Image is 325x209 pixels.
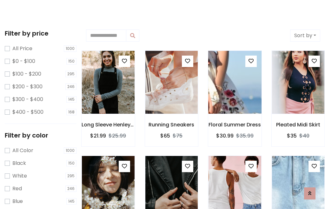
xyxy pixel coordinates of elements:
[5,30,76,37] h5: Filter by price
[66,160,76,166] span: 150
[12,198,23,205] label: Blue
[12,70,41,78] label: $100 - $200
[66,109,76,115] span: 168
[66,198,76,205] span: 145
[90,133,106,139] h6: $21.99
[64,45,76,52] span: 1000
[12,185,22,192] label: Red
[290,30,320,42] button: Sort by
[12,83,43,91] label: $200 - $300
[12,96,43,103] label: $300 - $400
[12,57,35,65] label: $0 - $100
[64,147,76,154] span: 1000
[65,173,76,179] span: 295
[272,122,325,128] h6: Pleated Midi Skirt
[65,185,76,192] span: 246
[287,133,297,139] h6: $35
[145,122,198,128] h6: Running Sneakers
[66,58,76,64] span: 150
[65,71,76,77] span: 295
[216,133,234,139] h6: $30.99
[5,131,76,139] h5: Filter by color
[66,96,76,103] span: 145
[12,159,26,167] label: Black
[109,132,126,139] del: $25.99
[299,132,309,139] del: $40
[208,122,262,128] h6: Floral Summer Dress
[236,132,254,139] del: $35.99
[82,122,135,128] h6: Long Sleeve Henley T-Shirt
[12,108,43,116] label: $400 - $500
[12,147,33,154] label: All Color
[173,132,182,139] del: $75
[12,45,32,52] label: All Price
[160,133,170,139] h6: $65
[65,84,76,90] span: 246
[12,172,27,180] label: White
